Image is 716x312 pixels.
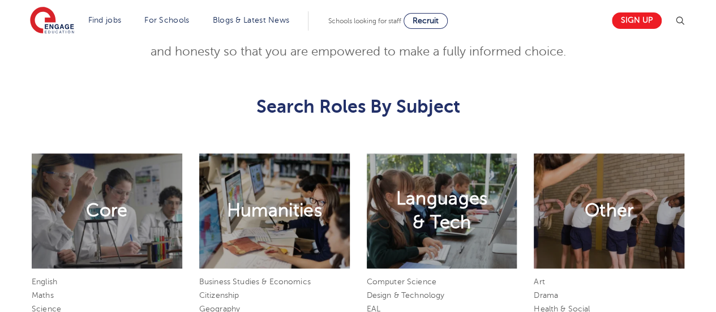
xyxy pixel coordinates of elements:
[585,199,634,223] h2: Other
[213,16,290,24] a: Blogs & Latest News
[199,291,239,300] a: Citizenship
[404,13,448,29] a: Recruit
[612,12,662,29] a: Sign up
[367,277,436,286] a: Computer Science
[32,291,54,300] a: Maths
[30,7,74,35] img: Engage Education
[534,277,544,286] a: Art
[534,291,558,300] a: Drama
[367,291,445,300] a: Design & Technology
[32,277,57,286] a: English
[256,96,460,117] span: Search Roles By Subject
[413,16,439,25] span: Recruit
[144,16,189,24] a: For Schools
[199,277,311,286] a: Business Studies & Economics
[396,187,487,234] h2: Languages & Tech
[86,199,127,223] h2: Core
[227,199,322,223] h2: Humanities
[328,17,401,25] span: Schools looking for staff
[88,16,122,24] a: Find jobs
